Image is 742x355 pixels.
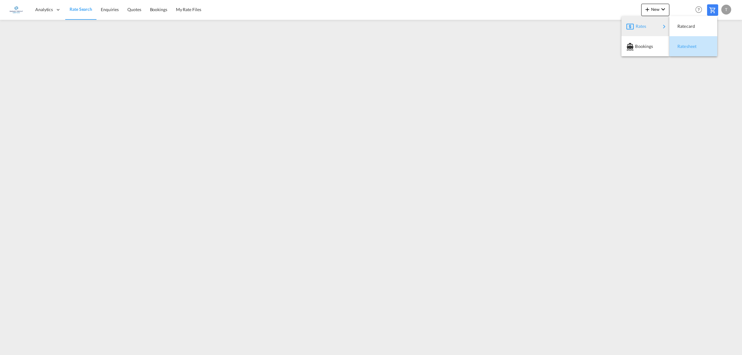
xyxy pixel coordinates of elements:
[674,19,712,34] div: Ratecard
[660,23,668,30] md-icon: icon-chevron-right
[677,20,684,32] span: Ratecard
[621,36,669,56] button: Bookings
[677,40,684,53] span: Ratesheet
[635,40,642,53] span: Bookings
[674,39,712,54] div: Ratesheet
[626,39,664,54] div: Bookings
[636,20,643,32] span: Rates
